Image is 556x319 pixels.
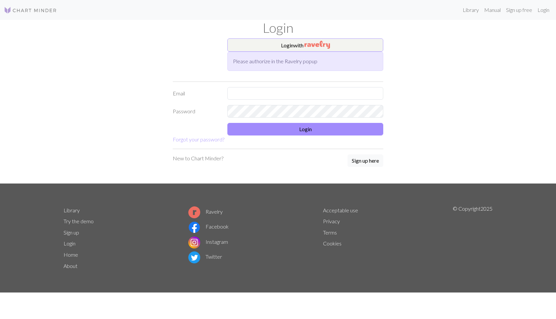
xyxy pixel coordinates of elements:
[227,52,383,71] div: Please authorize in the Ravelry popup
[169,87,223,100] label: Email
[453,205,492,272] p: © Copyright 2025
[169,105,223,118] label: Password
[460,3,482,17] a: Library
[188,253,222,260] a: Twitter
[227,38,383,52] button: Loginwith
[188,221,200,233] img: Facebook logo
[304,41,330,49] img: Ravelry
[188,208,223,215] a: Ravelry
[188,206,200,218] img: Ravelry logo
[4,6,57,14] img: Logo
[188,223,229,230] a: Facebook
[482,3,503,17] a: Manual
[323,218,340,224] a: Privacy
[188,251,200,263] img: Twitter logo
[323,229,337,236] a: Terms
[535,3,552,17] a: Login
[60,20,496,36] h1: Login
[173,154,223,162] p: New to Chart Minder?
[64,263,77,269] a: About
[173,136,224,142] a: Forgot your password?
[64,240,75,246] a: Login
[64,207,80,213] a: Library
[64,229,79,236] a: Sign up
[323,240,342,246] a: Cookies
[323,207,358,213] a: Acceptable use
[347,154,383,167] button: Sign up here
[64,218,94,224] a: Try the demo
[188,239,228,245] a: Instagram
[64,251,78,258] a: Home
[227,123,383,135] button: Login
[188,237,200,248] img: Instagram logo
[503,3,535,17] a: Sign up free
